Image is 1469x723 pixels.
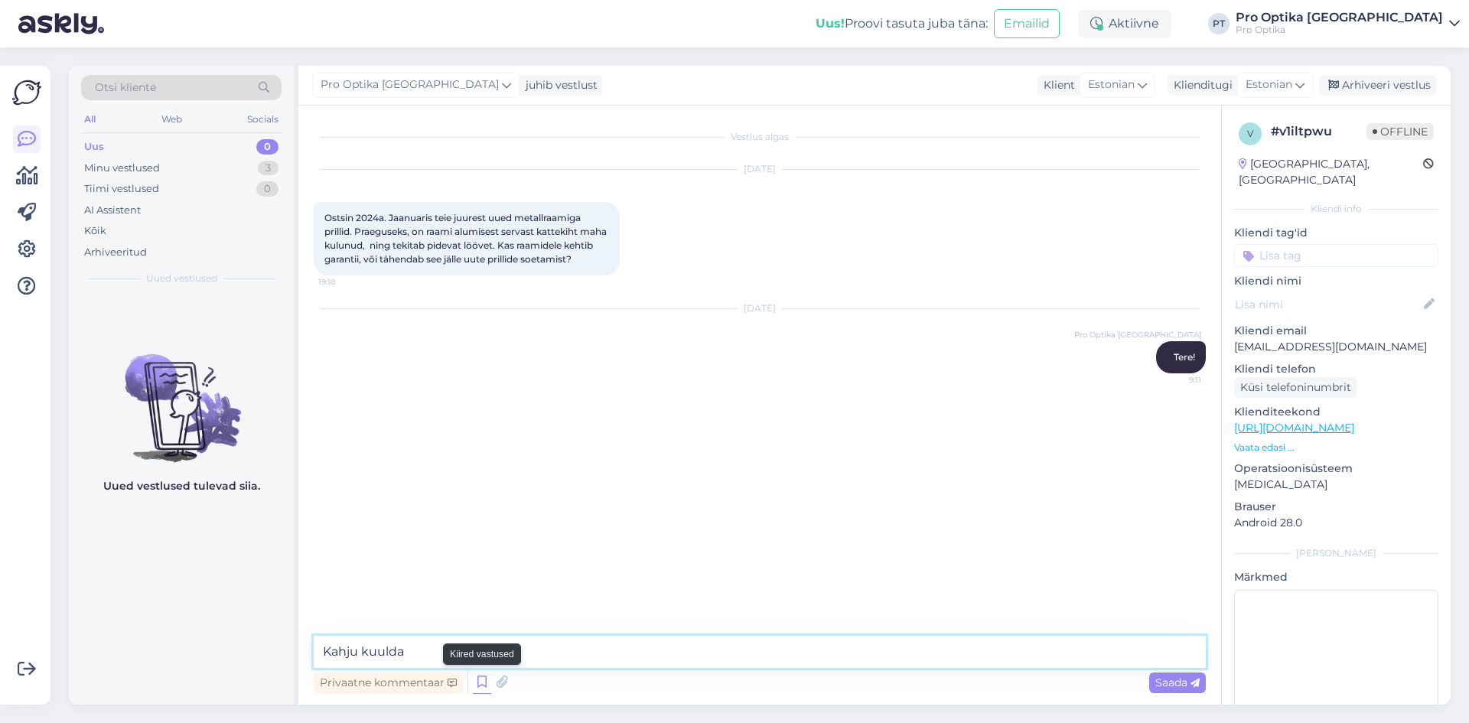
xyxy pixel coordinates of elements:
p: Kliendi nimi [1234,273,1438,289]
div: Kõik [84,223,106,239]
div: [DATE] [314,301,1206,315]
span: Pro Optika [GEOGRAPHIC_DATA] [321,77,499,93]
p: [EMAIL_ADDRESS][DOMAIN_NAME] [1234,339,1438,355]
input: Lisa nimi [1235,296,1421,313]
div: # v1iltpwu [1271,122,1366,141]
a: Pro Optika [GEOGRAPHIC_DATA]Pro Optika [1236,11,1460,36]
input: Lisa tag [1234,244,1438,267]
div: Arhiveeri vestlus [1319,75,1437,96]
div: Arhiveeritud [84,245,147,260]
div: Küsi telefoninumbrit [1234,377,1357,398]
div: Kliendi info [1234,202,1438,216]
p: Android 28.0 [1234,515,1438,531]
img: No chats [69,327,294,464]
div: Privaatne kommentaar [314,673,463,693]
span: Offline [1366,123,1434,140]
textarea: Kahju kuulda [314,636,1206,668]
span: Otsi kliente [95,80,156,96]
div: All [81,109,99,129]
p: Operatsioonisüsteem [1234,461,1438,477]
span: Estonian [1088,77,1135,93]
button: Emailid [994,9,1060,38]
div: Aktiivne [1078,10,1171,37]
p: Brauser [1234,499,1438,515]
span: Pro Optika [GEOGRAPHIC_DATA] [1074,329,1201,340]
div: Socials [244,109,282,129]
span: v [1247,128,1253,139]
span: Uued vestlused [146,272,217,285]
b: Uus! [816,16,845,31]
div: 0 [256,181,278,197]
div: Pro Optika [GEOGRAPHIC_DATA] [1236,11,1443,24]
div: Minu vestlused [84,161,160,176]
div: Pro Optika [1236,24,1443,36]
div: [PERSON_NAME] [1234,546,1438,560]
span: Saada [1155,676,1200,689]
p: Kliendi email [1234,323,1438,339]
div: juhib vestlust [520,77,598,93]
p: Vaata edasi ... [1234,441,1438,454]
a: [URL][DOMAIN_NAME] [1234,421,1354,435]
span: 19:18 [318,276,376,288]
p: [MEDICAL_DATA] [1234,477,1438,493]
div: Tiimi vestlused [84,181,159,197]
p: Kliendi telefon [1234,361,1438,377]
div: Uus [84,139,104,155]
p: Uued vestlused tulevad siia. [103,478,260,494]
p: Märkmed [1234,569,1438,585]
div: AI Assistent [84,203,141,218]
div: Klient [1037,77,1075,93]
div: 0 [256,139,278,155]
span: Estonian [1246,77,1292,93]
div: Web [158,109,185,129]
small: Kiired vastused [450,647,514,661]
div: 3 [258,161,278,176]
div: Vestlus algas [314,130,1206,144]
p: Klienditeekond [1234,404,1438,420]
span: Ostsin 2024a. Jaanuaris teie juurest uued metallraamiga prillid. Praeguseks, on raami alumisest s... [324,212,609,265]
div: [GEOGRAPHIC_DATA], [GEOGRAPHIC_DATA] [1239,156,1423,188]
span: Tere! [1174,351,1195,363]
div: Proovi tasuta juba täna: [816,15,988,33]
div: [DATE] [314,162,1206,176]
p: Kliendi tag'id [1234,225,1438,241]
div: Klienditugi [1168,77,1233,93]
span: 9:11 [1144,374,1201,386]
div: PT [1208,13,1230,34]
img: Askly Logo [12,78,41,107]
